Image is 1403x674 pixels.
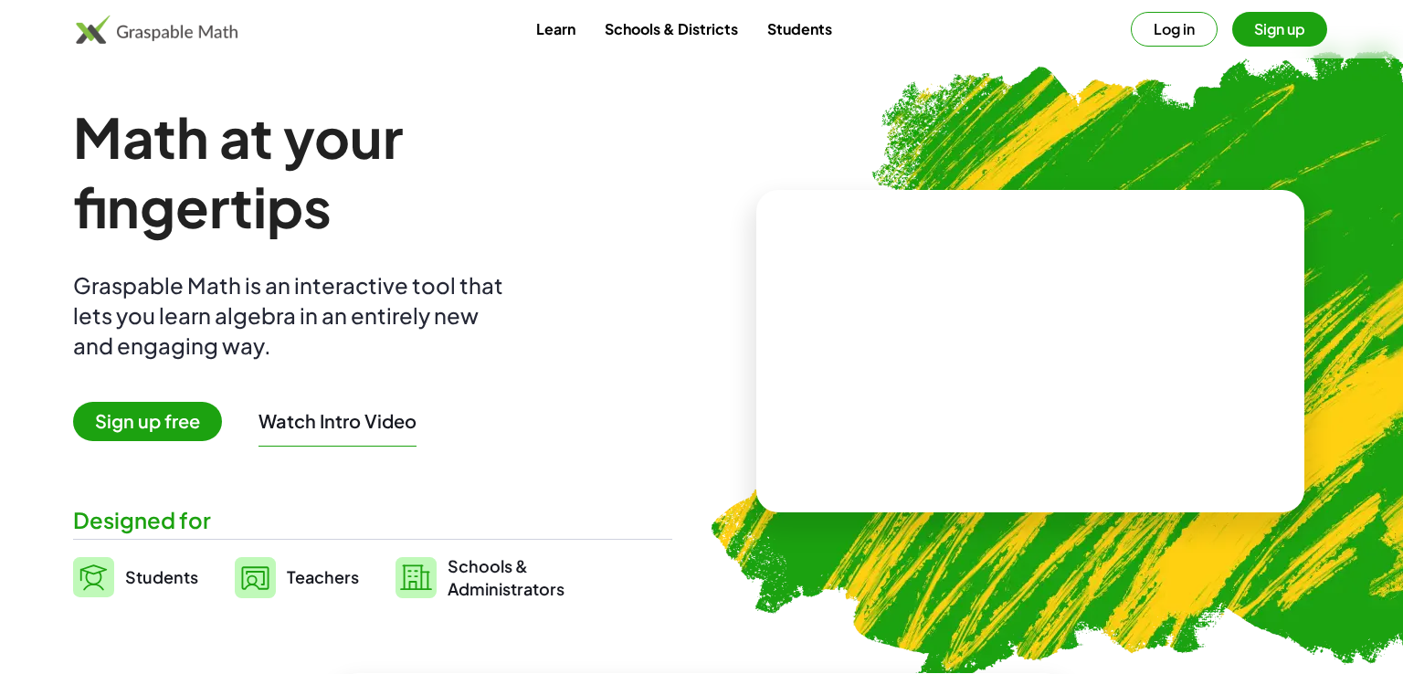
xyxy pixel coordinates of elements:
[73,505,672,535] div: Designed for
[235,554,359,600] a: Teachers
[258,409,417,433] button: Watch Intro Video
[125,566,198,587] span: Students
[235,557,276,598] img: svg%3e
[73,557,114,597] img: svg%3e
[448,554,564,600] span: Schools & Administrators
[396,554,564,600] a: Schools &Administrators
[522,12,590,46] a: Learn
[73,554,198,600] a: Students
[1131,12,1218,47] button: Log in
[73,402,222,441] span: Sign up free
[590,12,753,46] a: Schools & Districts
[287,566,359,587] span: Teachers
[893,283,1167,420] video: What is this? This is dynamic math notation. Dynamic math notation plays a central role in how Gr...
[396,557,437,598] img: svg%3e
[1232,12,1327,47] button: Sign up
[753,12,847,46] a: Students
[73,270,512,361] div: Graspable Math is an interactive tool that lets you learn algebra in an entirely new and engaging...
[73,102,654,241] h1: Math at your fingertips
